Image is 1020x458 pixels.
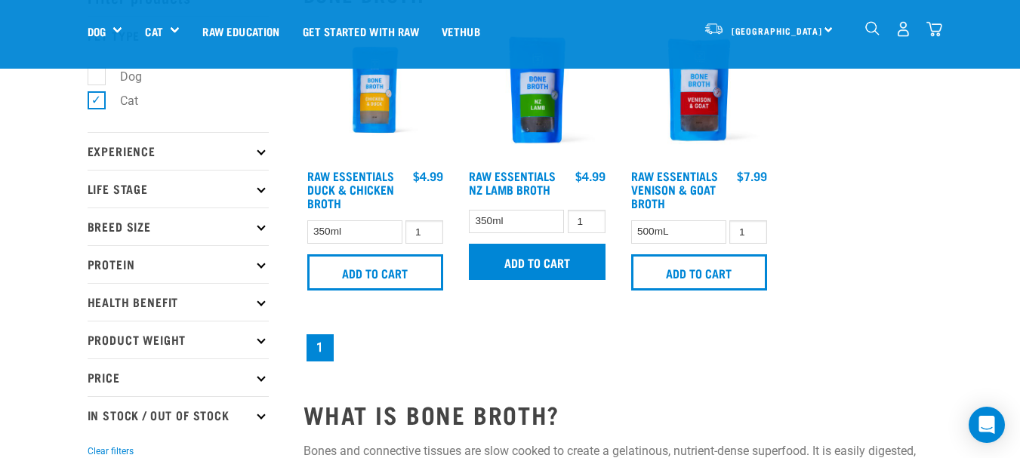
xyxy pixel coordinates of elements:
h2: WHAT IS BONE BROTH? [304,401,933,428]
img: RE Product Shoot 2023 Nov8793 1 [304,18,448,162]
input: Add to cart [307,254,444,290]
img: home-icon-1@2x.png [865,21,880,35]
label: Cat [96,91,144,110]
a: Raw Essentials Venison & Goat Broth [631,172,718,206]
img: user.png [895,21,911,37]
p: Protein [88,245,269,283]
nav: pagination [304,331,933,364]
input: Add to cart [469,244,606,280]
div: $4.99 [575,169,606,183]
label: Dog [96,67,148,86]
p: Health Benefit [88,283,269,321]
div: $4.99 [413,169,443,183]
p: Price [88,358,269,396]
a: Raw Essentials NZ Lamb Broth [469,172,556,192]
a: Vethub [430,1,492,61]
p: Life Stage [88,170,269,207]
div: Open Intercom Messenger [969,407,1005,443]
input: 1 [405,220,443,244]
p: Experience [88,132,269,170]
p: In Stock / Out Of Stock [88,396,269,434]
input: 1 [729,220,767,244]
p: Breed Size [88,207,269,245]
img: home-icon@2x.png [926,21,942,37]
p: Product Weight [88,321,269,358]
input: 1 [568,210,606,233]
a: Dog [88,23,106,40]
a: Page 1 [307,334,334,361]
div: $7.99 [737,169,767,183]
img: Raw Essentials New Zealand Lamb Bone Broth For Cats & Dogs [465,18,609,162]
span: [GEOGRAPHIC_DATA] [732,28,823,33]
a: Get started with Raw [291,1,430,61]
a: Raw Essentials Duck & Chicken Broth [307,172,394,206]
a: Cat [145,23,162,40]
input: Add to cart [631,254,768,290]
img: van-moving.png [704,22,724,35]
button: Clear filters [88,444,134,458]
img: Raw Essentials Venison Goat Novel Protein Hypoallergenic Bone Broth Cats & Dogs [627,18,772,162]
a: Raw Education [191,1,291,61]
